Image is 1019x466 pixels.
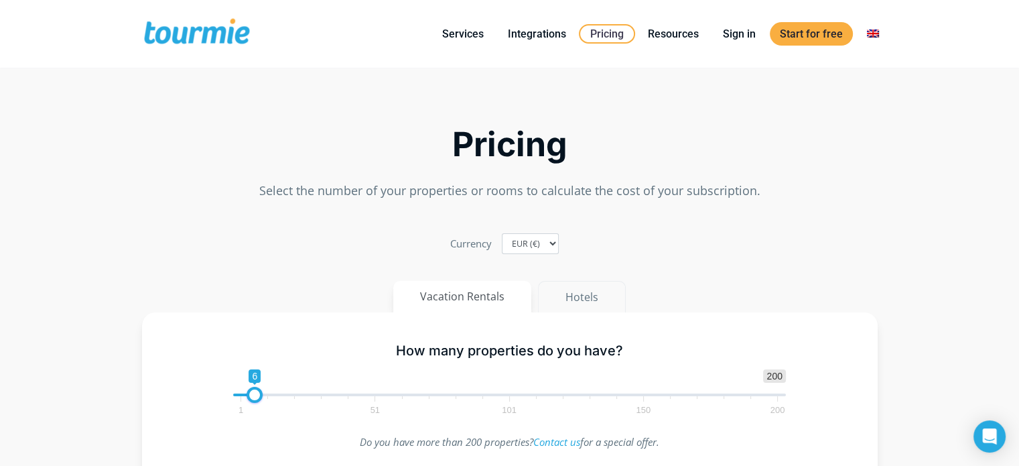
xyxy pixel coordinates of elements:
a: Contact us [533,435,580,449]
p: Do you have more than 200 properties? for a special offer. [233,433,786,451]
a: Start for free [770,22,853,46]
a: Services [432,25,494,42]
span: 150 [634,407,653,413]
p: Select the number of your properties or rooms to calculate the cost of your subscription. [142,182,878,200]
a: Sign in [713,25,766,42]
button: Hotels [538,281,626,313]
span: 1 [236,407,245,413]
span: 6 [249,369,261,383]
a: Integrations [498,25,576,42]
button: Vacation Rentals [393,281,531,312]
a: Pricing [579,24,635,44]
div: Open Intercom Messenger [973,420,1006,453]
span: 200 [763,369,785,383]
h5: How many properties do you have? [233,343,786,359]
h2: Pricing [142,129,878,160]
a: Resources [638,25,709,42]
label: Currency [450,235,492,253]
span: 101 [500,407,519,413]
span: 51 [368,407,382,413]
span: 200 [768,407,787,413]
